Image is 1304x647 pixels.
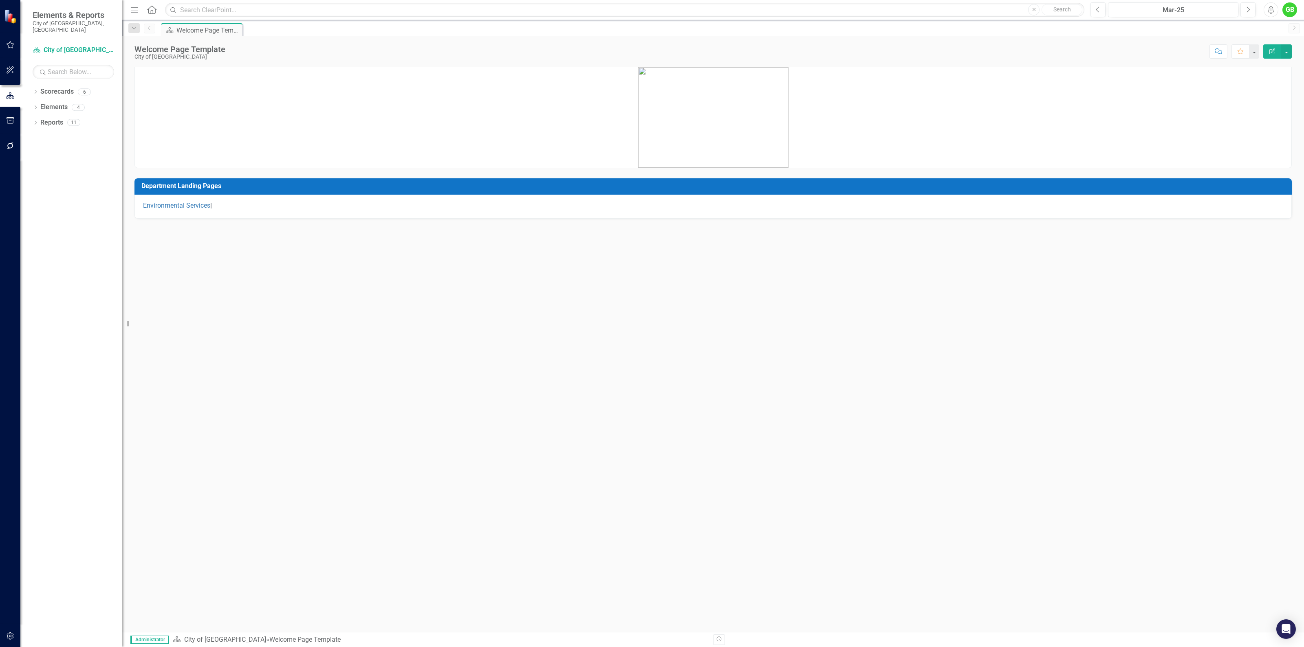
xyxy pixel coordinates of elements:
[33,20,114,33] small: City of [GEOGRAPHIC_DATA], [GEOGRAPHIC_DATA]
[4,9,18,24] img: ClearPoint Strategy
[67,119,80,126] div: 11
[33,10,114,20] span: Elements & Reports
[78,88,91,95] div: 6
[269,636,341,643] div: Welcome Page Template
[134,54,225,60] div: City of [GEOGRAPHIC_DATA]
[33,46,114,55] a: City of [GEOGRAPHIC_DATA]
[1276,619,1296,639] div: Open Intercom Messenger
[141,182,1288,190] h3: Department Landing Pages
[1282,2,1297,17] button: GB
[130,636,169,644] span: Administrator
[40,87,74,97] a: Scorecards
[1042,4,1082,15] button: Search
[143,201,1283,211] p: |
[33,65,114,79] input: Search Below...
[165,3,1084,17] input: Search ClearPoint...
[143,202,210,209] a: Environmental Services
[173,635,707,645] div: »
[40,103,68,112] a: Elements
[72,104,85,111] div: 4
[1053,6,1071,13] span: Search
[176,25,240,35] div: Welcome Page Template
[184,636,266,643] a: City of [GEOGRAPHIC_DATA]
[1111,5,1236,15] div: Mar-25
[134,45,225,54] div: Welcome Page Template
[1108,2,1238,17] button: Mar-25
[40,118,63,127] a: Reports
